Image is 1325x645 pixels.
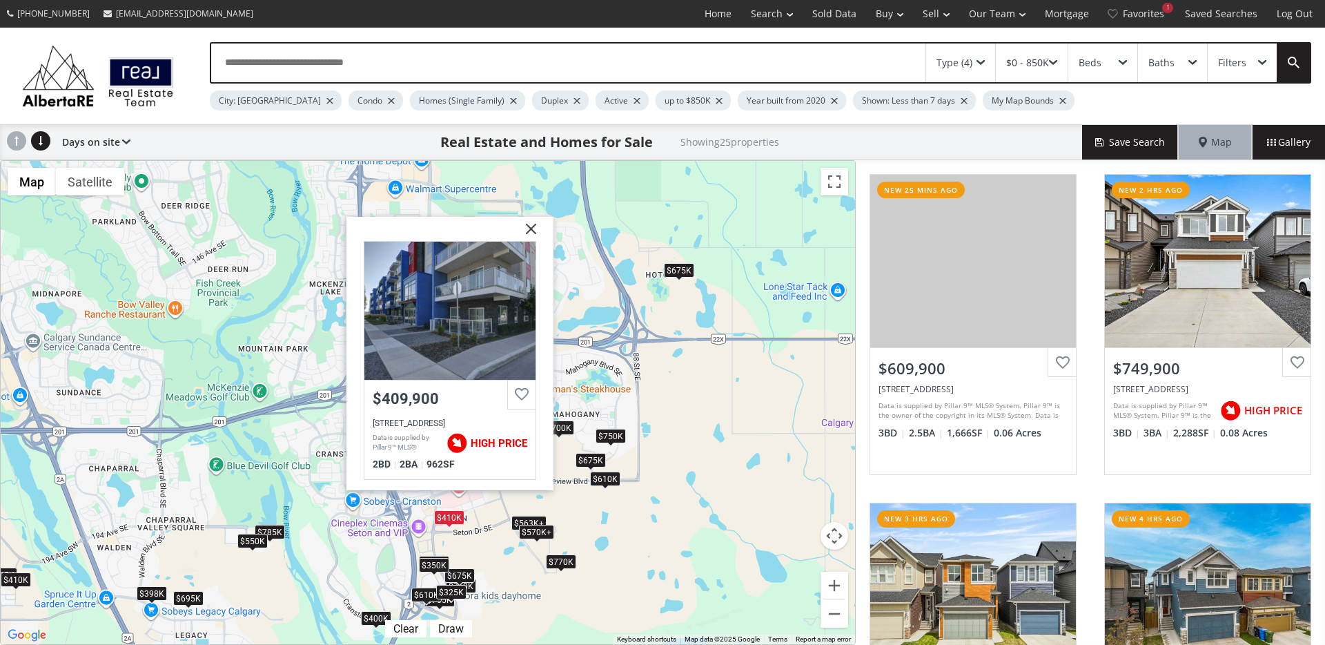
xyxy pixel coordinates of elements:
[173,591,204,606] div: $695K
[1113,383,1302,395] div: 94 Seton Road SE, Calgary, AB T3M 3G1
[1162,3,1173,13] div: 1
[1006,58,1049,68] div: $0 - 850K
[361,611,391,626] div: $400K
[97,1,260,26] a: [EMAIL_ADDRESS][DOMAIN_NAME]
[936,58,972,68] div: Type (4)
[546,555,576,569] div: $770K
[8,168,56,195] button: Show street map
[435,622,467,635] div: Draw
[511,516,547,530] div: $563K+
[55,125,130,160] div: Days on site
[1082,125,1179,160] button: Save Search
[947,426,990,440] span: 1,666 SF
[373,390,527,407] div: $409,900
[400,459,423,470] span: 2 BA
[373,418,527,428] div: 19489 Main Street SE #1101, Calgary, AB T3M 3J3
[821,600,848,628] button: Zoom out
[685,635,760,643] span: Map data ©2025 Google
[664,263,694,278] div: $675K
[444,568,475,583] div: $675K
[768,635,787,643] a: Terms
[879,401,1064,421] div: Data is supplied by Pillar 9™ MLS® System. Pillar 9™ is the owner of the copyright in its MLS® Sy...
[994,426,1041,440] span: 0.06 Acres
[411,588,442,602] div: $610K
[4,626,50,644] a: Open this area in Google Maps (opens a new window)
[17,8,90,19] span: [PHONE_NUMBER]
[364,241,536,481] a: $409,900[STREET_ADDRESS]Data is supplied by Pillar 9™ MLS® System. Pillar 9™ is the owner of the ...
[255,525,285,539] div: $785K
[390,622,422,635] div: Clear
[1090,160,1325,489] a: new 2 hrs ago$749,900[STREET_ADDRESS]Data is supplied by Pillar 9™ MLS® System. Pillar 9™ is the ...
[364,242,536,380] div: 19489 Main Street SE #1101, Calgary, AB T3M 3J3
[436,585,467,599] div: $325K
[590,472,620,486] div: $610K
[656,90,731,110] div: up to $850K
[237,534,268,548] div: $550K
[1218,58,1246,68] div: Filters
[471,437,527,450] span: HIGH PRICE
[617,635,676,644] button: Keyboard shortcuts
[4,626,50,644] img: Google
[419,556,449,570] div: $450K
[56,168,124,195] button: Show satellite imagery
[15,41,181,110] img: Logo
[1244,403,1302,418] span: HIGH PRICE
[434,510,464,525] div: $410K
[443,430,471,457] img: rating icon
[373,459,396,470] span: 2 BD
[410,90,525,110] div: Homes (Single Family)
[509,217,543,251] img: x.svg
[1113,358,1302,379] div: $749,900
[856,160,1090,489] a: new 25 mins ago$609,900[STREET_ADDRESS]Data is supplied by Pillar 9™ MLS® System. Pillar 9™ is th...
[879,426,905,440] span: 3 BD
[440,133,653,152] h1: Real Estate and Homes for Sale
[519,525,554,539] div: $570K+
[821,522,848,550] button: Map camera controls
[1220,426,1268,440] span: 0.08 Acres
[596,429,626,443] div: $750K
[1179,125,1252,160] div: Map
[385,622,426,635] div: Click to clear.
[576,453,606,468] div: $675K
[532,90,589,110] div: Duplex
[1217,397,1244,425] img: rating icon
[1079,58,1101,68] div: Beds
[430,622,472,635] div: Click to draw.
[1144,426,1170,440] span: 3 BA
[1113,426,1140,440] span: 3 BD
[796,635,851,643] a: Report a map error
[680,137,779,147] h2: Showing 25 properties
[137,586,167,601] div: $398K
[1148,58,1175,68] div: Baths
[853,90,976,110] div: Shown: Less than 7 days
[373,433,440,454] div: Data is supplied by Pillar 9™ MLS® System. Pillar 9™ is the owner of the copyright in its MLS® Sy...
[821,572,848,599] button: Zoom in
[349,90,403,110] div: Condo
[1113,401,1213,421] div: Data is supplied by Pillar 9™ MLS® System. Pillar 9™ is the owner of the copyright in its MLS® Sy...
[1267,135,1311,149] span: Gallery
[426,459,455,470] span: 962 SF
[116,8,253,19] span: [EMAIL_ADDRESS][DOMAIN_NAME]
[424,593,455,607] div: $705K
[1252,125,1325,160] div: Gallery
[983,90,1074,110] div: My Map Bounds
[879,383,1068,395] div: 41 Lavender Passage SE, Calgary, AB T3S 0G7
[210,90,342,110] div: City: [GEOGRAPHIC_DATA]
[1173,426,1217,440] span: 2,288 SF
[738,90,846,110] div: Year built from 2020
[596,90,649,110] div: Active
[909,426,943,440] span: 2.5 BA
[419,558,449,572] div: $350K
[1199,135,1232,149] span: Map
[544,421,574,435] div: $700K
[1,572,31,587] div: $410K
[879,358,1068,379] div: $609,900
[821,168,848,195] button: Toggle fullscreen view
